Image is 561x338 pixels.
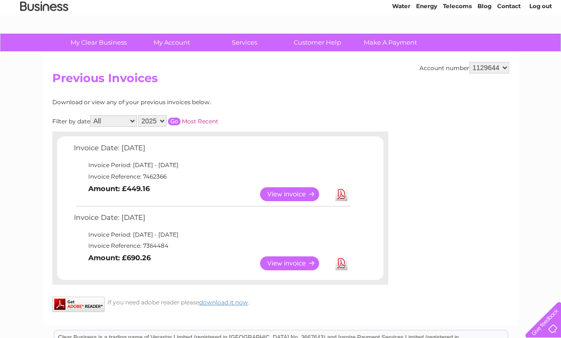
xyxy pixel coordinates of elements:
td: Invoice Date: [DATE] [72,211,352,229]
a: Water [392,41,410,48]
a: Most Recent [182,118,218,125]
a: download it now [199,299,248,306]
b: Amount: £690.26 [88,253,151,262]
a: View [260,256,331,270]
div: Filter by date [52,115,304,127]
a: Download [335,187,347,201]
div: Account number [419,62,509,73]
b: Amount: £449.16 [88,184,150,193]
a: My Clear Business [59,34,138,51]
a: Services [205,34,284,51]
img: logo.png [20,25,69,54]
a: Blog [477,41,491,48]
a: Download [335,256,347,270]
td: Invoice Reference: 7364484 [72,240,352,252]
a: Log out [529,41,552,48]
td: Invoice Date: [DATE] [72,142,352,159]
a: 0333 014 3131 [380,5,446,17]
td: Invoice Period: [DATE] - [DATE] [72,229,352,241]
a: Energy [416,41,437,48]
a: Contact [497,41,521,48]
a: Make A Payment [351,34,430,51]
div: Download or view any of your previous invoices below. [52,99,304,106]
td: Invoice Reference: 7462366 [72,171,352,182]
div: If you need adobe reader please . [52,297,388,306]
div: Clear Business is a trading name of Verastar Limited (registered in [GEOGRAPHIC_DATA] No. 3667643... [54,5,508,47]
td: Invoice Period: [DATE] - [DATE] [72,159,352,171]
h2: Previous Invoices [52,72,509,90]
a: Telecoms [443,41,472,48]
a: View [260,187,331,201]
a: My Account [132,34,211,51]
a: Customer Help [278,34,357,51]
